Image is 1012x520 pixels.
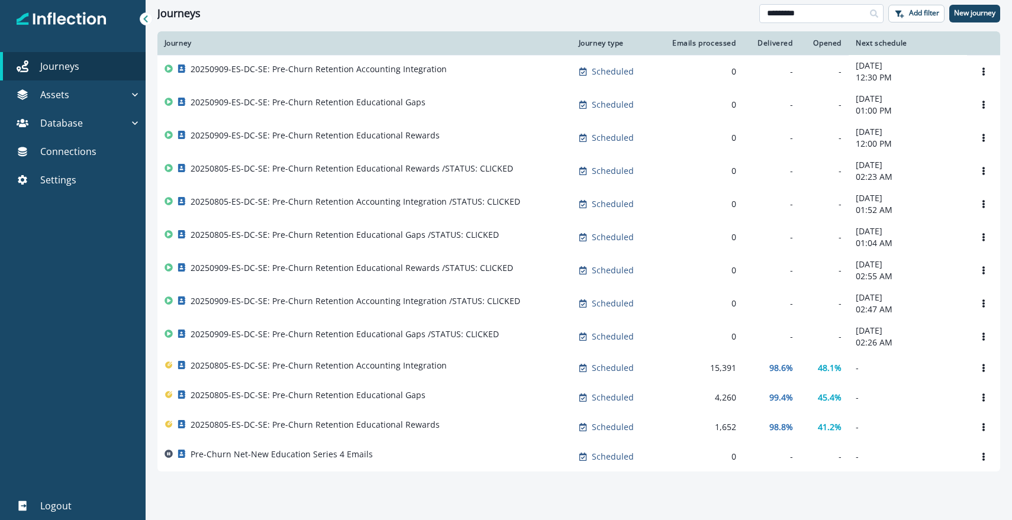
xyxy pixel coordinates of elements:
[974,129,993,147] button: Options
[157,121,1000,154] a: 20250909-ES-DC-SE: Pre-Churn Retention Educational RewardsScheduled0--[DATE]12:00 PMOptions
[856,192,960,204] p: [DATE]
[807,331,842,343] div: -
[157,221,1000,254] a: 20250805-ES-DC-SE: Pre-Churn Retention Educational Gaps /STATUS: CLICKEDScheduled0--[DATE]01:04 A...
[807,66,842,77] div: -
[818,362,842,374] p: 48.1%
[592,165,634,177] p: Scheduled
[974,195,993,213] button: Options
[856,38,960,48] div: Next schedule
[592,66,634,77] p: Scheduled
[157,442,1000,471] a: Pre-Churn Net-New Education Series 4 EmailsScheduled0---Options
[157,254,1000,287] a: 20250909-ES-DC-SE: Pre-Churn Retention Educational Rewards /STATUS: CLICKEDScheduled0--[DATE]02:5...
[592,451,634,463] p: Scheduled
[856,93,960,105] p: [DATE]
[856,325,960,337] p: [DATE]
[157,353,1000,383] a: 20250805-ES-DC-SE: Pre-Churn Retention Accounting IntegrationScheduled15,39198.6%48.1%-Options
[807,132,842,144] div: -
[974,418,993,436] button: Options
[750,451,793,463] div: -
[769,421,793,433] p: 98.8%
[157,154,1000,188] a: 20250805-ES-DC-SE: Pre-Churn Retention Educational Rewards /STATUS: CLICKEDScheduled0--[DATE]02:2...
[750,38,793,48] div: Delivered
[750,165,793,177] div: -
[668,392,736,403] div: 4,260
[807,298,842,309] div: -
[856,259,960,270] p: [DATE]
[40,144,96,159] p: Connections
[856,270,960,282] p: 02:55 AM
[974,359,993,377] button: Options
[974,328,993,345] button: Options
[949,5,1000,22] button: New journey
[40,116,83,130] p: Database
[17,11,107,27] img: Inflection
[856,292,960,303] p: [DATE]
[668,362,736,374] div: 15,391
[954,9,995,17] p: New journey
[769,362,793,374] p: 98.6%
[668,264,736,276] div: 0
[191,196,520,208] p: 20250805-ES-DC-SE: Pre-Churn Retention Accounting Integration /STATUS: CLICKED
[191,360,447,372] p: 20250805-ES-DC-SE: Pre-Churn Retention Accounting Integration
[157,412,1000,442] a: 20250805-ES-DC-SE: Pre-Churn Retention Educational RewardsScheduled1,65298.8%41.2%-Options
[668,165,736,177] div: 0
[157,88,1000,121] a: 20250909-ES-DC-SE: Pre-Churn Retention Educational GapsScheduled0--[DATE]01:00 PMOptions
[807,231,842,243] div: -
[974,96,993,114] button: Options
[592,231,634,243] p: Scheduled
[856,171,960,183] p: 02:23 AM
[592,392,634,403] p: Scheduled
[974,261,993,279] button: Options
[750,331,793,343] div: -
[40,59,79,73] p: Journeys
[40,173,76,187] p: Settings
[856,204,960,216] p: 01:52 AM
[157,383,1000,412] a: 20250805-ES-DC-SE: Pre-Churn Retention Educational GapsScheduled4,26099.4%45.4%-Options
[807,38,842,48] div: Opened
[157,287,1000,320] a: 20250909-ES-DC-SE: Pre-Churn Retention Accounting Integration /STATUS: CLICKEDScheduled0--[DATE]0...
[856,421,960,433] p: -
[592,331,634,343] p: Scheduled
[191,96,426,108] p: 20250909-ES-DC-SE: Pre-Churn Retention Educational Gaps
[750,298,793,309] div: -
[191,389,426,401] p: 20250805-ES-DC-SE: Pre-Churn Retention Educational Gaps
[592,132,634,144] p: Scheduled
[750,231,793,243] div: -
[40,499,72,513] p: Logout
[807,264,842,276] div: -
[856,237,960,249] p: 01:04 AM
[856,126,960,138] p: [DATE]
[191,229,499,241] p: 20250805-ES-DC-SE: Pre-Churn Retention Educational Gaps /STATUS: CLICKED
[750,132,793,144] div: -
[974,295,993,312] button: Options
[592,264,634,276] p: Scheduled
[668,132,736,144] div: 0
[807,165,842,177] div: -
[818,421,842,433] p: 41.2%
[856,105,960,117] p: 01:00 PM
[888,5,945,22] button: Add filter
[750,99,793,111] div: -
[668,99,736,111] div: 0
[668,66,736,77] div: 0
[668,331,736,343] div: 0
[592,99,634,111] p: Scheduled
[909,9,939,17] p: Add filter
[974,63,993,80] button: Options
[807,198,842,210] div: -
[157,188,1000,221] a: 20250805-ES-DC-SE: Pre-Churn Retention Accounting Integration /STATUS: CLICKEDScheduled0--[DATE]0...
[668,231,736,243] div: 0
[157,320,1000,353] a: 20250909-ES-DC-SE: Pre-Churn Retention Educational Gaps /STATUS: CLICKEDScheduled0--[DATE]02:26 A...
[592,362,634,374] p: Scheduled
[856,159,960,171] p: [DATE]
[191,448,373,460] p: Pre-Churn Net-New Education Series 4 Emails
[592,421,634,433] p: Scheduled
[974,162,993,180] button: Options
[750,264,793,276] div: -
[807,99,842,111] div: -
[191,130,440,141] p: 20250909-ES-DC-SE: Pre-Churn Retention Educational Rewards
[856,72,960,83] p: 12:30 PM
[750,198,793,210] div: -
[668,198,736,210] div: 0
[818,392,842,403] p: 45.4%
